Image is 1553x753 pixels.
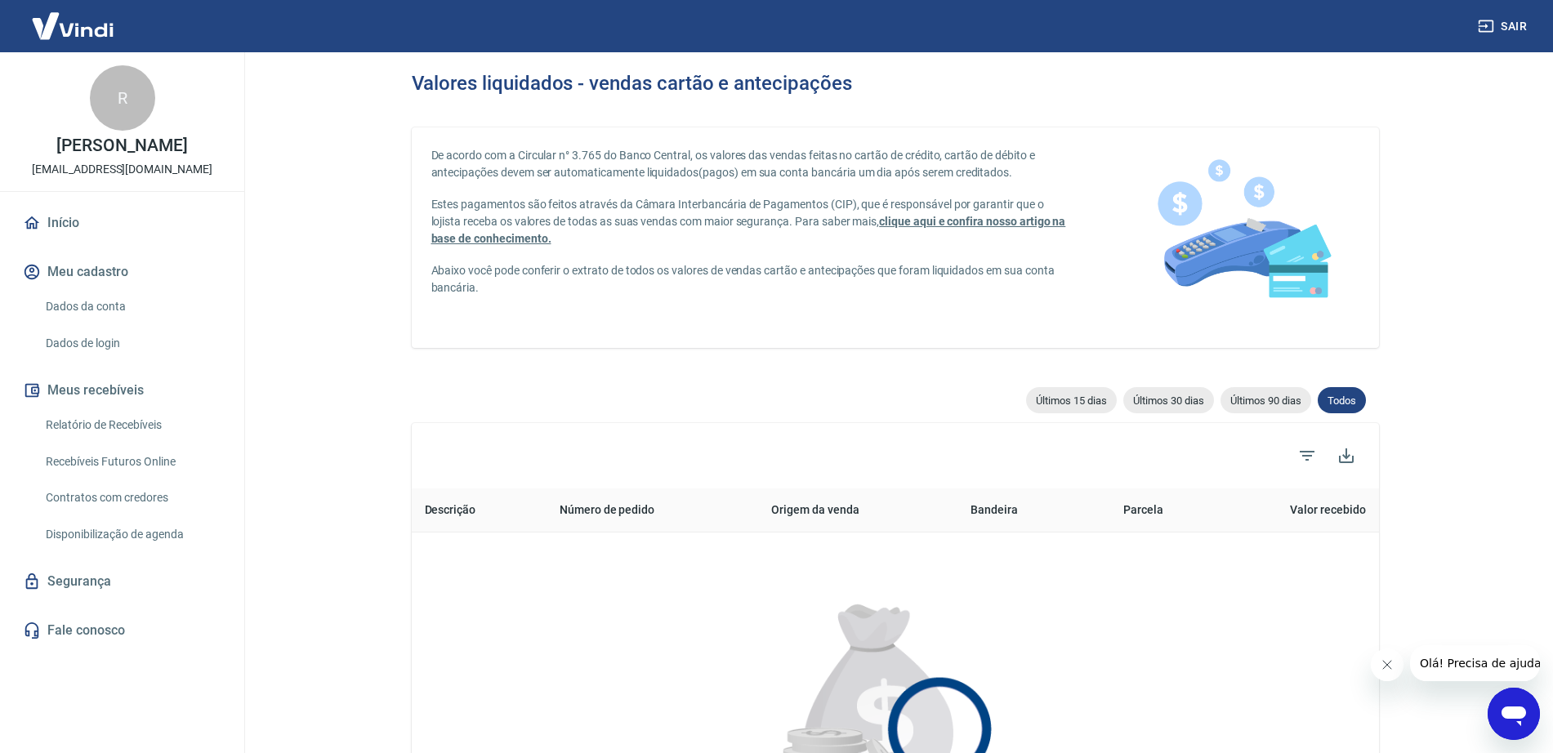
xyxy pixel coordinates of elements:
span: Filtros [1287,436,1327,475]
button: Meu cadastro [20,254,225,290]
div: Últimos 90 dias [1221,387,1311,413]
span: Últimos 30 dias [1123,394,1214,407]
h3: Valores liquidados - vendas cartão e antecipações [412,72,852,95]
th: Descrição [412,488,547,532]
img: card-liquidations.916113cab14af1f97834.png [1132,127,1353,348]
span: Últimos 90 dias [1221,394,1311,407]
div: Todos [1318,387,1366,413]
p: Estes pagamentos são feitos através da Câmara Interbancária de Pagamentos (CIP), que é responsáve... [431,196,1070,247]
th: Origem da venda [758,488,957,532]
a: Fale conosco [20,613,225,648]
span: Olá! Precisa de ajuda? [10,11,137,25]
iframe: Fechar mensagem [1371,648,1404,681]
a: Segurança [20,564,225,599]
a: Relatório de Recebíveis [39,408,225,442]
th: Parcela [1086,488,1201,532]
th: Valor recebido [1201,488,1379,532]
a: Dados de login [39,327,225,360]
a: Contratos com credores [39,481,225,515]
span: Todos [1318,394,1366,407]
span: Últimos 15 dias [1026,394,1117,407]
p: Abaixo você pode conferir o extrato de todos os valores de vendas cartão e antecipações que foram... [431,262,1070,296]
div: Últimos 15 dias [1026,387,1117,413]
p: [PERSON_NAME] [56,137,187,154]
button: Baixar listagem [1327,436,1366,475]
iframe: Botão para abrir a janela de mensagens [1488,688,1540,740]
th: Bandeira [957,488,1086,532]
p: De acordo com a Circular n° 3.765 do Banco Central, os valores das vendas feitas no cartão de cré... [431,147,1070,181]
div: Últimos 30 dias [1123,387,1214,413]
div: R [90,65,155,131]
iframe: Mensagem da empresa [1410,645,1540,681]
th: Número de pedido [547,488,758,532]
a: Recebíveis Futuros Online [39,445,225,479]
a: Dados da conta [39,290,225,323]
p: [EMAIL_ADDRESS][DOMAIN_NAME] [32,161,212,178]
button: Meus recebíveis [20,372,225,408]
button: Sair [1475,11,1533,42]
img: Vindi [20,1,126,51]
a: Disponibilização de agenda [39,518,225,551]
a: Início [20,205,225,241]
